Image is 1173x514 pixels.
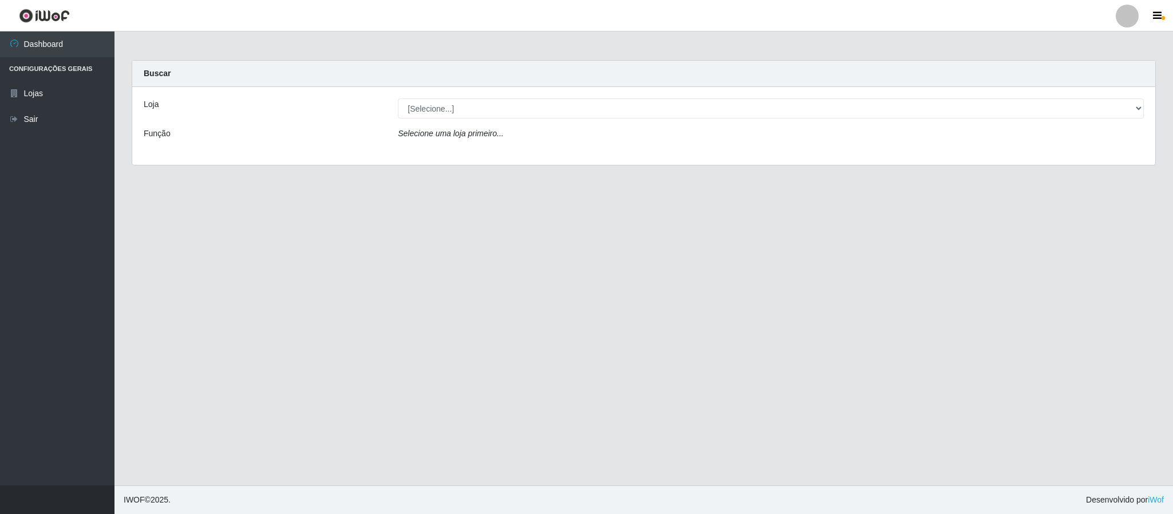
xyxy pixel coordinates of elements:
[1148,495,1164,504] a: iWof
[124,495,145,504] span: IWOF
[144,69,171,78] strong: Buscar
[1086,494,1164,506] span: Desenvolvido por
[124,494,171,506] span: © 2025 .
[398,129,503,138] i: Selecione uma loja primeiro...
[19,9,70,23] img: CoreUI Logo
[144,128,171,140] label: Função
[144,98,159,110] label: Loja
